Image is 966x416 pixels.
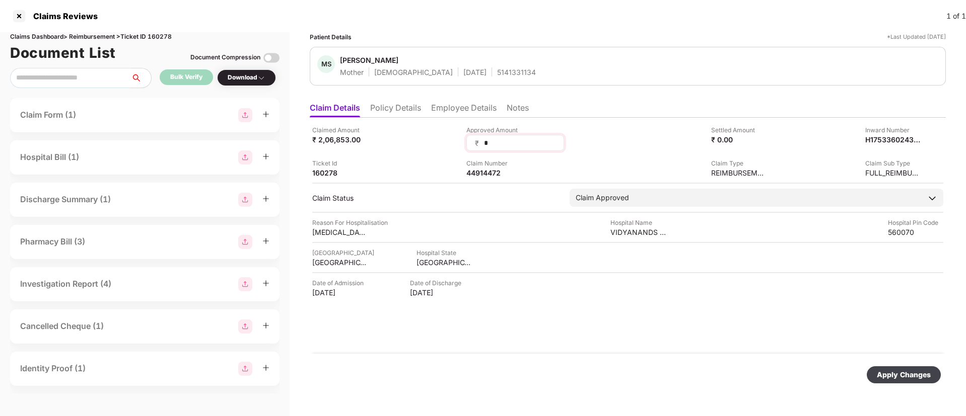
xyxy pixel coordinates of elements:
div: [DATE] [410,288,465,297]
div: H1753360243848100022 [865,135,921,144]
img: svg+xml;base64,PHN2ZyBpZD0iR3JvdXBfMjg4MTMiIGRhdGEtbmFtZT0iR3JvdXAgMjg4MTMiIHhtbG5zPSJodHRwOi8vd3... [238,235,252,249]
img: svg+xml;base64,PHN2ZyBpZD0iVG9nZ2xlLTMyeDMyIiB4bWxucz0iaHR0cDovL3d3dy53My5vcmcvMjAwMC9zdmciIHdpZH... [263,50,280,66]
div: Hospital Name [610,218,666,227]
div: ₹ 2,06,853.00 [312,135,368,144]
div: [DATE] [463,67,487,77]
div: Claim Type [711,158,767,168]
div: Pharmacy Bill (3) [20,235,85,248]
h1: Document List [10,42,116,64]
span: plus [262,153,269,160]
li: Policy Details [370,103,421,117]
div: Bulk Verify [170,72,202,82]
div: [PERSON_NAME] [340,55,398,65]
div: 560070 [888,227,943,237]
div: Claim Status [312,193,560,203]
div: Claim Number [466,158,522,168]
li: Employee Details [431,103,497,117]
div: Investigation Report (4) [20,278,111,290]
div: Document Compression [190,53,260,62]
div: Identity Proof (1) [20,362,86,375]
div: Cancelled Cheque (1) [20,320,104,332]
span: plus [262,280,269,287]
div: Claim Sub Type [865,158,921,168]
div: Mother [340,67,364,77]
span: plus [262,195,269,202]
div: Claims Dashboard > Reimbursement > Ticket ID 160278 [10,32,280,42]
div: Settled Amount [711,125,767,135]
div: [MEDICAL_DATA] with Adenonyosis Uterus with IUID in Situ [312,227,368,237]
div: Download [228,73,265,82]
div: Inward Number [865,125,921,135]
img: svg+xml;base64,PHN2ZyBpZD0iRHJvcGRvd24tMzJ4MzIiIHhtbG5zPSJodHRwOi8vd3d3LnczLm9yZy8yMDAwL3N2ZyIgd2... [257,74,265,82]
button: search [130,68,152,88]
img: svg+xml;base64,PHN2ZyBpZD0iR3JvdXBfMjg4MTMiIGRhdGEtbmFtZT0iR3JvdXAgMjg4MTMiIHhtbG5zPSJodHRwOi8vd3... [238,362,252,376]
img: svg+xml;base64,PHN2ZyBpZD0iR3JvdXBfMjg4MTMiIGRhdGEtbmFtZT0iR3JvdXAgMjg4MTMiIHhtbG5zPSJodHRwOi8vd3... [238,150,252,164]
div: Hospital Pin Code [888,218,943,227]
div: [GEOGRAPHIC_DATA] [312,258,368,267]
div: Date of Discharge [410,278,465,288]
div: Approved Amount [466,125,564,135]
div: 5141331134 [497,67,536,77]
span: search [130,74,151,82]
div: Claims Reviews [27,11,98,21]
div: Apply Changes [877,369,931,380]
div: Hospital Bill (1) [20,151,79,163]
img: svg+xml;base64,PHN2ZyBpZD0iR3JvdXBfMjg4MTMiIGRhdGEtbmFtZT0iR3JvdXAgMjg4MTMiIHhtbG5zPSJodHRwOi8vd3... [238,277,252,291]
div: [DATE] [312,288,368,297]
div: Date of Admission [312,278,368,288]
div: Ticket Id [312,158,368,168]
div: VIDYANANDS SURGICAL HOSPITAL PVT LTD [610,227,666,237]
li: Claim Details [310,103,360,117]
div: [GEOGRAPHIC_DATA] [312,248,374,258]
div: Hospital State [417,248,472,258]
div: Claim Form (1) [20,109,76,121]
div: MS [317,55,335,73]
div: *Last Updated [DATE] [887,32,946,42]
span: ₹ [475,138,483,148]
div: Patient Details [310,32,352,42]
div: FULL_REIMBURSEMENT [865,168,921,178]
span: plus [262,111,269,118]
div: 1 of 1 [946,11,966,22]
div: [DEMOGRAPHIC_DATA] [374,67,453,77]
span: plus [262,237,269,244]
img: svg+xml;base64,PHN2ZyBpZD0iR3JvdXBfMjg4MTMiIGRhdGEtbmFtZT0iR3JvdXAgMjg4MTMiIHhtbG5zPSJodHRwOi8vd3... [238,319,252,334]
li: Notes [507,103,529,117]
div: 160278 [312,168,368,178]
div: REIMBURSEMENT [711,168,767,178]
img: svg+xml;base64,PHN2ZyBpZD0iR3JvdXBfMjg4MTMiIGRhdGEtbmFtZT0iR3JvdXAgMjg4MTMiIHhtbG5zPSJodHRwOi8vd3... [238,193,252,207]
div: Claimed Amount [312,125,368,135]
div: ₹ 0.00 [711,135,767,144]
span: plus [262,322,269,329]
div: Discharge Summary (1) [20,193,111,206]
img: downArrowIcon [927,193,937,203]
div: 44914472 [466,168,522,178]
div: Reason For Hospitalisation [312,218,388,227]
img: svg+xml;base64,PHN2ZyBpZD0iR3JvdXBfMjg4MTMiIGRhdGEtbmFtZT0iR3JvdXAgMjg4MTMiIHhtbG5zPSJodHRwOi8vd3... [238,108,252,122]
div: Claim Approved [576,192,629,203]
span: plus [262,364,269,371]
div: [GEOGRAPHIC_DATA] [417,258,472,267]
